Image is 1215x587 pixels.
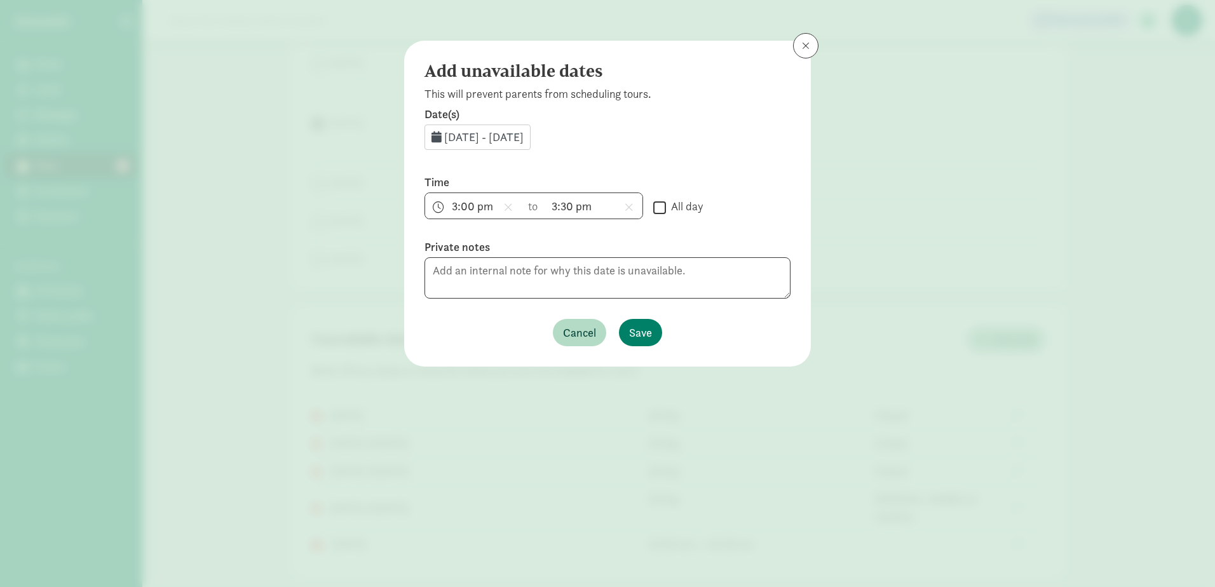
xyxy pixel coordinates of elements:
[424,175,643,190] label: Time
[528,198,540,215] span: to
[424,86,791,102] p: This will prevent parents from scheduling tours.
[553,319,606,346] button: Cancel
[563,324,596,341] span: Cancel
[1151,526,1215,587] iframe: Chat Widget
[444,130,524,144] span: [DATE] - [DATE]
[424,61,780,81] h4: Add unavailable dates
[629,324,652,341] span: Save
[619,319,662,346] button: Save
[425,193,522,219] input: 3:00 pm
[424,240,791,255] label: Private notes
[546,193,642,219] input: 3:30 pm
[424,107,791,122] label: Date(s)
[666,199,703,214] label: All day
